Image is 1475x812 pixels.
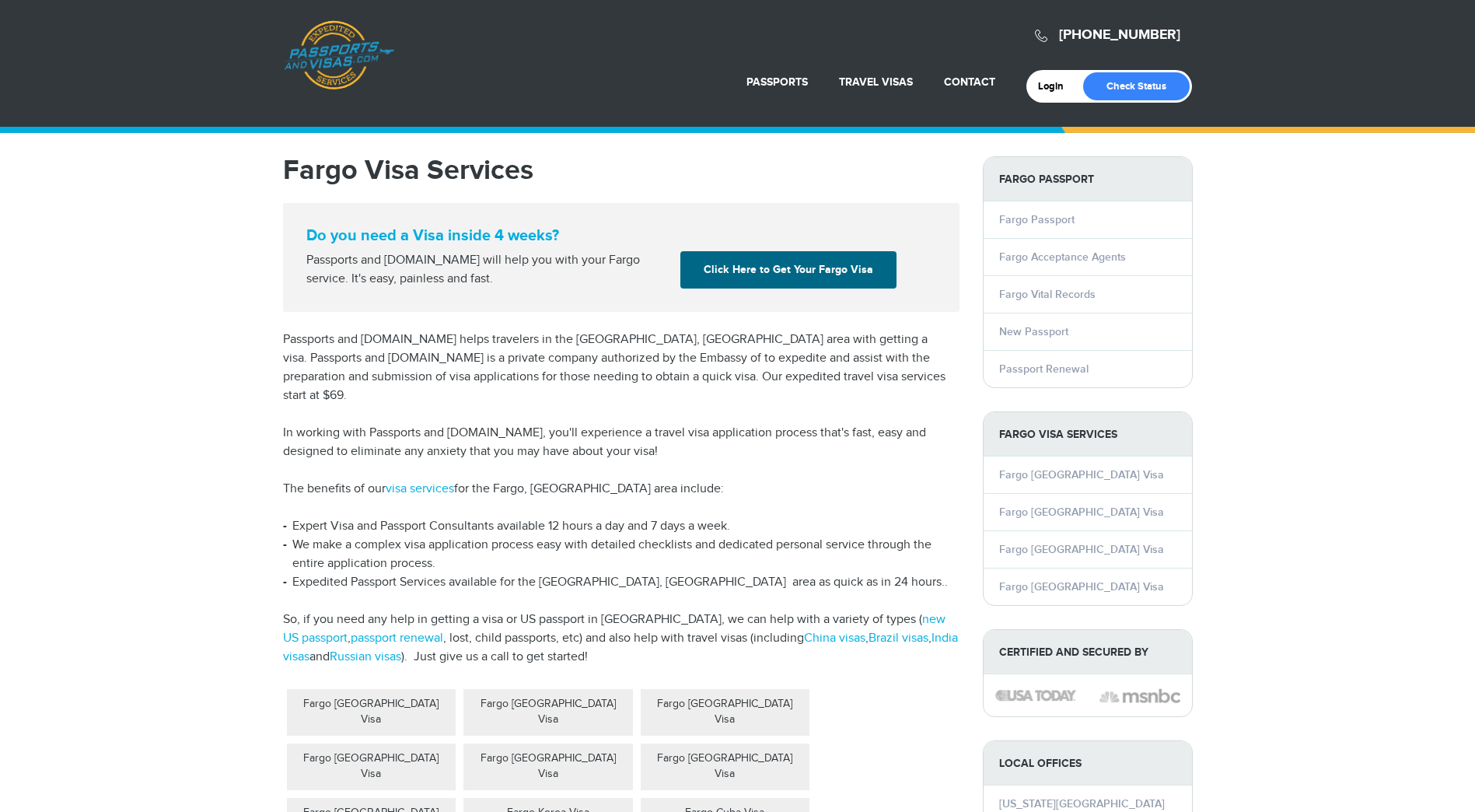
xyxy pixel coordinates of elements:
[283,424,959,461] p: In working with Passports and [DOMAIN_NAME], you'll experience a travel visa application process ...
[984,741,1192,786] strong: LOCAL OFFICES
[641,689,810,736] div: Fargo [GEOGRAPHIC_DATA] Visa
[999,213,1075,226] a: Fargo Passport
[306,226,936,245] strong: Do you need a Visa inside 4 weeks?
[1083,72,1190,100] a: Check Status
[283,611,959,667] p: So, if you need any help in getting a visa or US passport in [GEOGRAPHIC_DATA], we can help with ...
[351,631,443,646] a: passport renewal
[999,506,1164,519] a: Fargo [GEOGRAPHIC_DATA] Visa
[283,631,958,664] a: India visas
[386,481,454,496] a: visa services
[984,630,1192,674] strong: Certified and Secured by
[1059,26,1180,44] a: [PHONE_NUMBER]
[287,689,456,736] div: Fargo [GEOGRAPHIC_DATA] Visa
[641,744,810,790] div: Fargo [GEOGRAPHIC_DATA] Visa
[839,75,913,89] a: Travel Visas
[1099,687,1180,705] img: image description
[999,325,1068,338] a: New Passport
[999,362,1089,376] a: Passport Renewal
[746,75,808,89] a: Passports
[330,649,401,664] a: Russian visas
[944,75,995,89] a: Contact
[284,20,394,90] a: Passports & [DOMAIN_NAME]
[283,536,959,573] li: We make a complex visa application process easy with detailed checklists and dedicated personal s...
[283,573,959,592] li: Expedited Passport Services available for the [GEOGRAPHIC_DATA], [GEOGRAPHIC_DATA] area as quick ...
[287,744,456,790] div: Fargo [GEOGRAPHIC_DATA] Visa
[995,690,1076,701] img: image description
[1038,80,1075,93] a: Login
[999,580,1164,593] a: Fargo [GEOGRAPHIC_DATA] Visa
[869,631,928,646] a: Brazil visas
[283,480,959,499] p: The benefits of our for the Fargo, [GEOGRAPHIC_DATA] area include:
[999,543,1164,556] a: Fargo [GEOGRAPHIC_DATA] Visa
[999,468,1164,481] a: Fargo [GEOGRAPHIC_DATA] Visa
[463,689,633,736] div: Fargo [GEOGRAPHIC_DATA] Visa
[984,412,1192,457] strong: Fargo Visa Services
[283,517,959,536] li: Expert Visa and Passport Consultants available 12 hours a day and 7 days a week.
[463,744,633,790] div: Fargo [GEOGRAPHIC_DATA] Visa
[999,288,1096,301] a: Fargo Vital Records
[283,156,959,184] h1: Fargo Visa Services
[680,251,897,289] a: Click Here to Get Your Fargo Visa
[300,251,675,289] div: Passports and [DOMAIN_NAME] will help you with your Fargo service. It's easy, painless and fast.
[283,612,945,646] a: new US passport
[999,250,1126,264] a: Fargo Acceptance Agents
[283,331,959,405] p: Passports and [DOMAIN_NAME] helps travelers in the [GEOGRAPHIC_DATA], [GEOGRAPHIC_DATA] area with...
[984,157,1192,201] strong: Fargo Passport
[804,631,865,646] a: China visas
